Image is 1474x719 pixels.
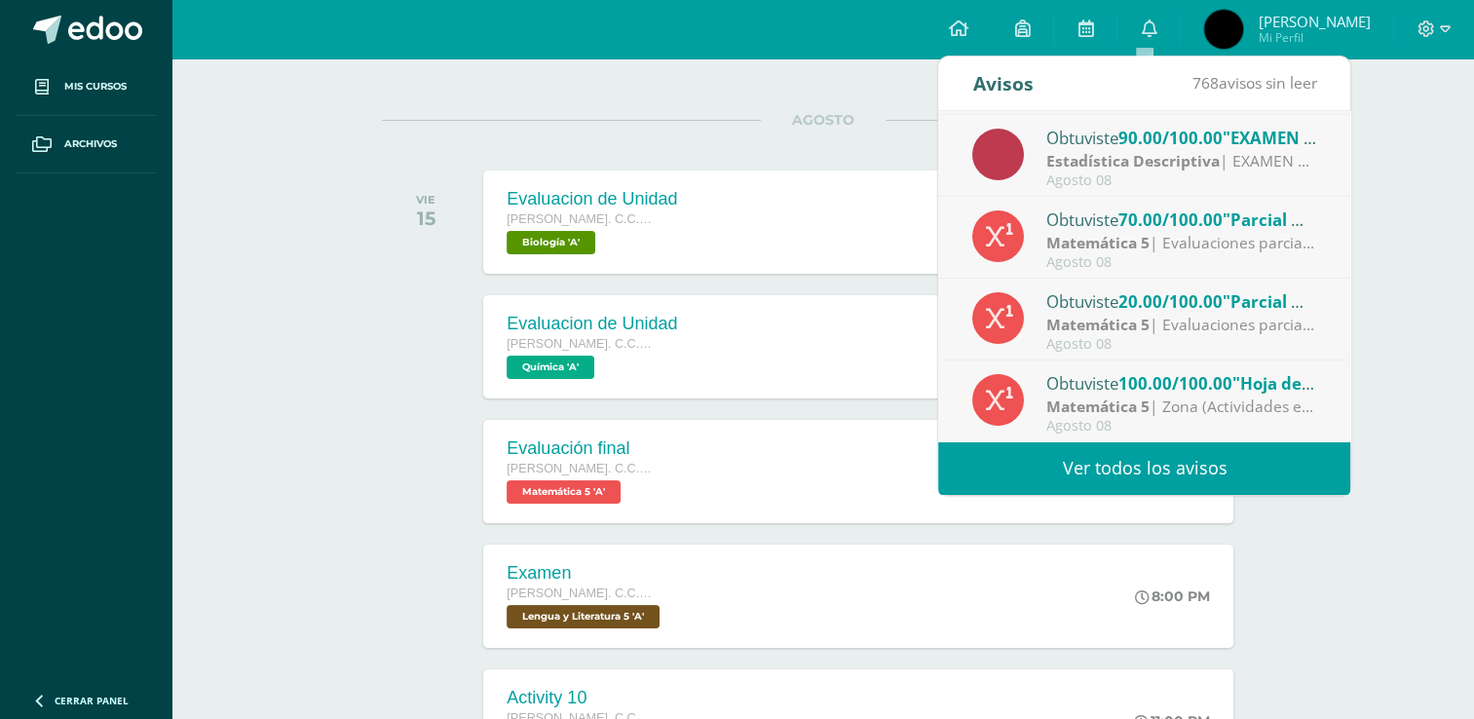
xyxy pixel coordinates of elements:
[64,136,117,152] span: Archivos
[1046,418,1317,435] div: Agosto 08
[1046,254,1317,271] div: Agosto 08
[16,116,156,173] a: Archivos
[55,694,129,707] span: Cerrar panel
[1046,207,1317,232] div: Obtuviste en
[507,605,660,628] span: Lengua y Literatura 5 'A'
[1046,396,1317,418] div: | Zona (Actividades en clase y tareas)
[507,212,653,226] span: [PERSON_NAME]. C.C.L.L. en Computación
[1046,125,1317,150] div: Obtuviste en
[938,441,1350,495] a: Ver todos los avisos
[1118,372,1232,395] span: 100.00/100.00
[1046,288,1317,314] div: Obtuviste en
[507,438,653,459] div: Evaluación final
[507,189,677,209] div: Evaluacion de Unidad
[1204,10,1243,49] img: 54aa252da0c4d1e4c4dd682c793290dc.png
[1223,290,1337,313] span: "Parcial No.2"
[416,193,435,207] div: VIE
[1046,396,1150,417] strong: Matemática 5
[1046,150,1220,171] strong: Estadística Descriptiva
[1046,172,1317,189] div: Agosto 08
[1258,12,1370,31] span: [PERSON_NAME]
[507,462,653,475] span: [PERSON_NAME]. C.C.L.L. en Computación
[1118,127,1223,149] span: 90.00/100.00
[1118,290,1223,313] span: 20.00/100.00
[1223,127,1381,149] span: "EXAMEN CORTO 2"
[1046,336,1317,353] div: Agosto 08
[1046,232,1317,254] div: | Evaluaciones parciales
[416,207,435,230] div: 15
[1046,314,1150,335] strong: Matemática 5
[1046,150,1317,172] div: | EXAMEN CORTO 1 Y 2 III UNIDAD
[761,111,886,129] span: AGOSTO
[16,58,156,116] a: Mis cursos
[1046,232,1150,253] strong: Matemática 5
[507,688,706,708] div: Activity 10
[507,480,621,504] span: Matemática 5 'A'
[507,356,594,379] span: Química 'A'
[507,587,653,600] span: [PERSON_NAME]. C.C.L.L. en Computación
[64,79,127,95] span: Mis cursos
[507,231,595,254] span: Biología 'A'
[1191,72,1218,94] span: 768
[1135,587,1210,605] div: 8:00 PM
[1046,314,1317,336] div: | Evaluaciones parciales
[507,563,664,584] div: Examen
[1046,370,1317,396] div: Obtuviste en
[972,57,1033,110] div: Avisos
[1223,208,1337,231] span: "Parcial No.2"
[1118,208,1223,231] span: 70.00/100.00
[507,314,677,334] div: Evaluacion de Unidad
[1191,72,1316,94] span: avisos sin leer
[1258,29,1370,46] span: Mi Perfil
[507,337,653,351] span: [PERSON_NAME]. C.C.L.L. en Computación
